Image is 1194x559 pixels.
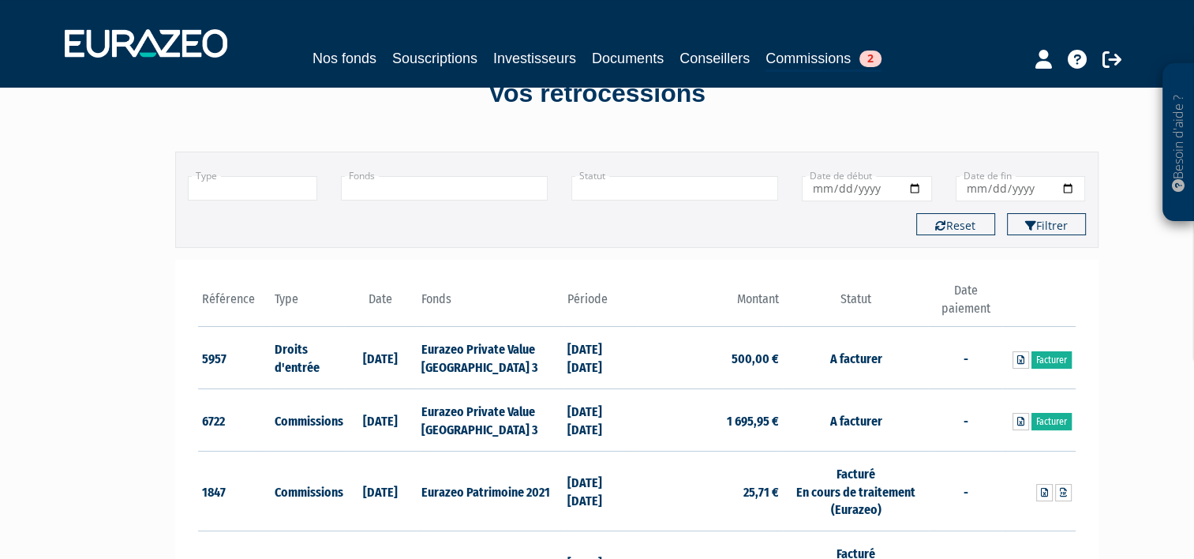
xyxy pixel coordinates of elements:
button: Reset [916,213,995,235]
td: Commissions [271,451,344,531]
th: Référence [198,282,271,327]
p: Besoin d'aide ? [1170,72,1188,214]
th: Date paiement [929,282,1002,327]
a: Investisseurs [493,47,576,69]
th: Montant [637,282,783,327]
td: [DATE] [344,389,417,452]
th: Type [271,282,344,327]
td: [DATE] [344,451,417,531]
td: Eurazeo Private Value [GEOGRAPHIC_DATA] 3 [417,327,563,389]
td: [DATE] [DATE] [563,327,637,389]
td: 25,71 € [637,451,783,531]
a: Facturer [1031,351,1072,369]
td: 500,00 € [637,327,783,389]
th: Date [344,282,417,327]
button: Filtrer [1007,213,1086,235]
a: Nos fonds [313,47,376,69]
a: Commissions2 [765,47,881,72]
td: [DATE] [DATE] [563,389,637,452]
td: Eurazeo Patrimoine 2021 [417,451,563,531]
td: 6722 [198,389,271,452]
a: Documents [592,47,664,69]
td: Facturé En cours de traitement (Eurazeo) [783,451,929,531]
td: - [929,451,1002,531]
img: 1732889491-logotype_eurazeo_blanc_rvb.png [65,29,227,58]
th: Statut [783,282,929,327]
td: [DATE] [DATE] [563,451,637,531]
td: 1847 [198,451,271,531]
td: Commissions [271,389,344,452]
th: Fonds [417,282,563,327]
a: Facturer [1031,413,1072,430]
a: Souscriptions [392,47,477,69]
td: A facturer [783,389,929,452]
span: 2 [859,51,881,67]
td: - [929,327,1002,389]
a: Conseillers [679,47,750,69]
td: Eurazeo Private Value [GEOGRAPHIC_DATA] 3 [417,389,563,452]
th: Période [563,282,637,327]
td: 5957 [198,327,271,389]
td: Droits d'entrée [271,327,344,389]
td: A facturer [783,327,929,389]
td: [DATE] [344,327,417,389]
td: - [929,389,1002,452]
div: Vos rétrocessions [148,76,1047,112]
td: 1 695,95 € [637,389,783,452]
